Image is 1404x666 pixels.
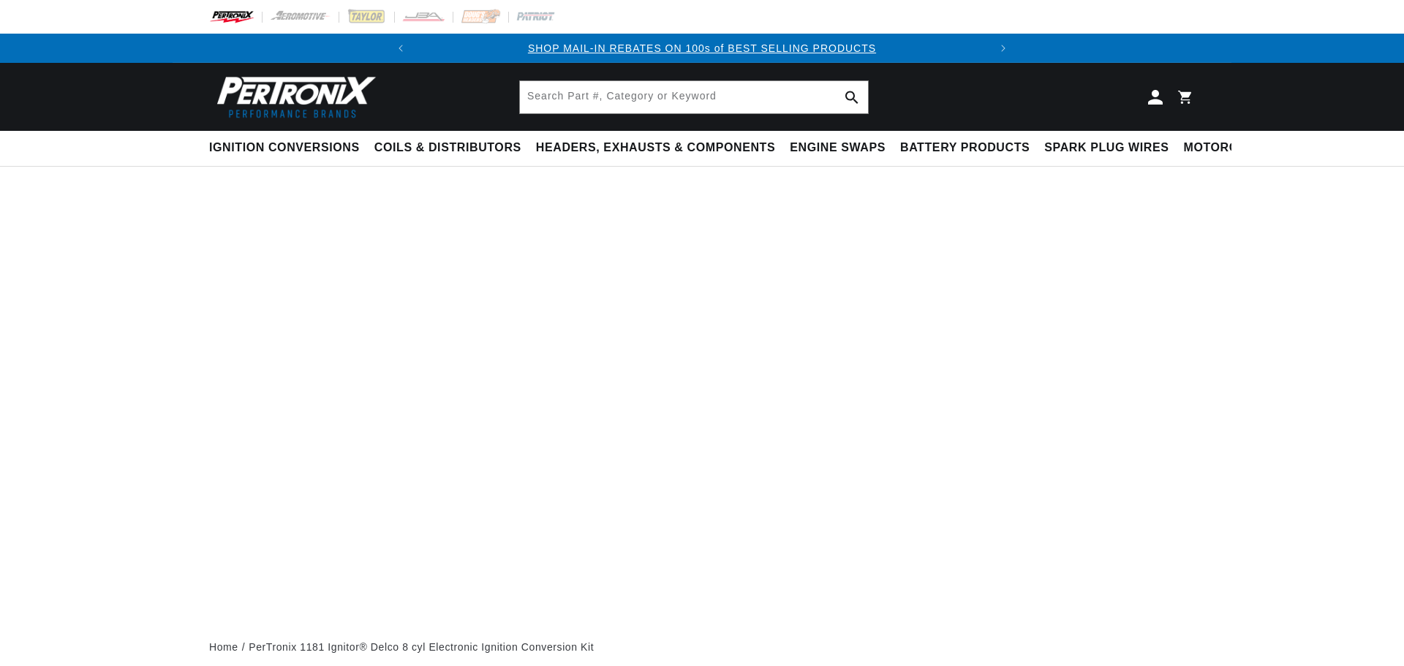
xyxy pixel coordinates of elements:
[520,81,868,113] input: Search Part #, Category or Keyword
[1037,131,1176,165] summary: Spark Plug Wires
[209,72,377,122] img: Pertronix
[386,34,415,63] button: Translation missing: en.sections.announcements.previous_announcement
[173,34,1231,63] slideshow-component: Translation missing: en.sections.announcements.announcement_bar
[782,131,893,165] summary: Engine Swaps
[893,131,1037,165] summary: Battery Products
[209,639,238,655] a: Home
[1177,131,1278,165] summary: Motorcycle
[209,140,360,156] span: Ignition Conversions
[415,40,989,56] div: Announcement
[374,140,521,156] span: Coils & Distributors
[209,639,1195,655] nav: breadcrumbs
[528,42,876,54] a: SHOP MAIL-IN REBATES ON 100s of BEST SELLING PRODUCTS
[529,131,782,165] summary: Headers, Exhausts & Components
[249,639,594,655] a: PerTronix 1181 Ignitor® Delco 8 cyl Electronic Ignition Conversion Kit
[415,40,989,56] div: 1 of 2
[1184,140,1271,156] span: Motorcycle
[536,140,775,156] span: Headers, Exhausts & Components
[790,140,886,156] span: Engine Swaps
[367,131,529,165] summary: Coils & Distributors
[989,34,1018,63] button: Translation missing: en.sections.announcements.next_announcement
[1044,140,1169,156] span: Spark Plug Wires
[836,81,868,113] button: Search Part #, Category or Keyword
[900,140,1030,156] span: Battery Products
[209,131,367,165] summary: Ignition Conversions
